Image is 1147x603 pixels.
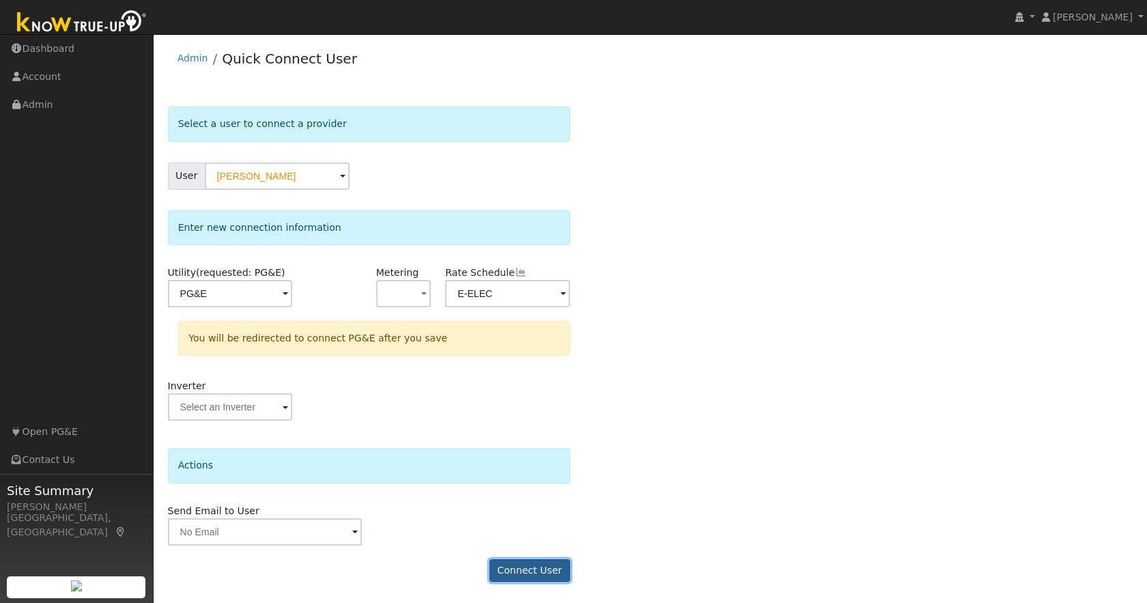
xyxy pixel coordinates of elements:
a: Admin [178,53,208,64]
input: Select a User [205,163,350,190]
img: Know True-Up [10,8,154,38]
a: Quick Connect User [222,51,357,67]
span: Site Summary [7,481,146,500]
input: No Email [168,518,362,546]
input: Select an Inverter [168,393,292,421]
div: Select a user to connect a provider [168,107,570,141]
span: User [168,163,206,190]
div: [PERSON_NAME] [7,500,146,514]
label: Rate Schedule [445,266,526,280]
label: Utility [168,266,285,280]
div: Actions [168,448,570,483]
label: Inverter [168,379,206,393]
label: Send Email to User [168,504,259,518]
label: Metering [376,266,419,280]
span: (requested: PG&E) [196,267,285,278]
a: Map [115,527,127,537]
div: You will be redirected to connect PG&E after you save [178,321,570,356]
button: Connect User [490,559,570,583]
img: retrieve [71,580,82,591]
div: [GEOGRAPHIC_DATA], [GEOGRAPHIC_DATA] [7,511,146,539]
div: Enter new connection information [168,210,570,245]
input: Select a Utility [168,280,292,307]
span: [PERSON_NAME] [1053,12,1133,23]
